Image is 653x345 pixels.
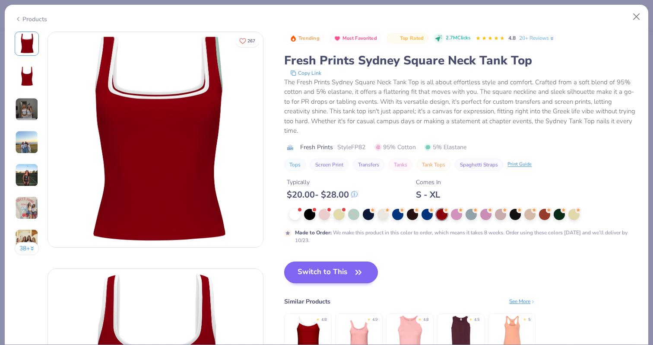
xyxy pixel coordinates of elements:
span: Most Favorited [342,36,377,41]
button: Spaghetti Straps [455,159,503,171]
div: ★ [523,317,526,320]
img: Front [16,33,37,54]
span: Top Rated [400,36,424,41]
img: brand logo [284,144,296,151]
a: 20+ Reviews [519,34,555,42]
div: 4.5 [474,317,479,323]
div: ★ [367,317,371,320]
div: Comes In [416,178,441,187]
div: ★ [469,317,472,320]
button: Tanks [389,159,412,171]
span: 5% Elastane [425,143,466,152]
div: 4.9 [372,317,377,323]
img: User generated content [15,229,38,252]
span: 95% Cotton [375,143,416,152]
button: Badge Button [285,33,324,44]
button: 38+ [15,242,39,255]
strong: Made to Order : [295,229,332,236]
button: Close [628,9,645,25]
div: 4.8 [423,317,428,323]
div: ★ [418,317,422,320]
button: Like [235,35,259,47]
button: Badge Button [329,33,381,44]
button: Screen Print [310,159,349,171]
div: 4.8 Stars [475,32,505,45]
img: Front [48,32,263,247]
div: ★ [316,317,320,320]
button: copy to clipboard [288,69,324,77]
button: Tank Tops [417,159,450,171]
div: $ 20.00 - $ 28.00 [287,189,358,200]
div: 4.8 [321,317,326,323]
div: Print Guide [507,161,532,168]
span: 4.8 [508,35,516,42]
button: Switch to This [284,262,378,283]
img: Most Favorited sort [334,35,341,42]
div: Products [15,15,47,24]
div: Typically [287,178,358,187]
div: We make this product in this color to order, which means it takes 8 weeks. Order using these colo... [295,229,630,244]
div: 5 [528,317,530,323]
div: See More [509,297,536,305]
span: Fresh Prints [300,143,333,152]
div: Similar Products [284,297,330,306]
img: User generated content [15,196,38,220]
span: Trending [298,36,320,41]
img: User generated content [15,131,38,154]
div: The Fresh Prints Sydney Square Neck Tank Top is all about effortless style and comfort. Crafted f... [284,77,638,136]
span: 267 [247,39,255,43]
img: User generated content [15,98,38,121]
img: Trending sort [290,35,297,42]
button: Transfers [353,159,384,171]
div: Fresh Prints Sydney Square Neck Tank Top [284,52,638,69]
button: Badge Button [387,33,428,44]
img: Back [16,66,37,87]
span: Style FP82 [337,143,365,152]
img: User generated content [15,163,38,187]
img: Top Rated sort [391,35,398,42]
div: S - XL [416,189,441,200]
span: 2.7M Clicks [446,35,470,42]
button: Tops [284,159,306,171]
